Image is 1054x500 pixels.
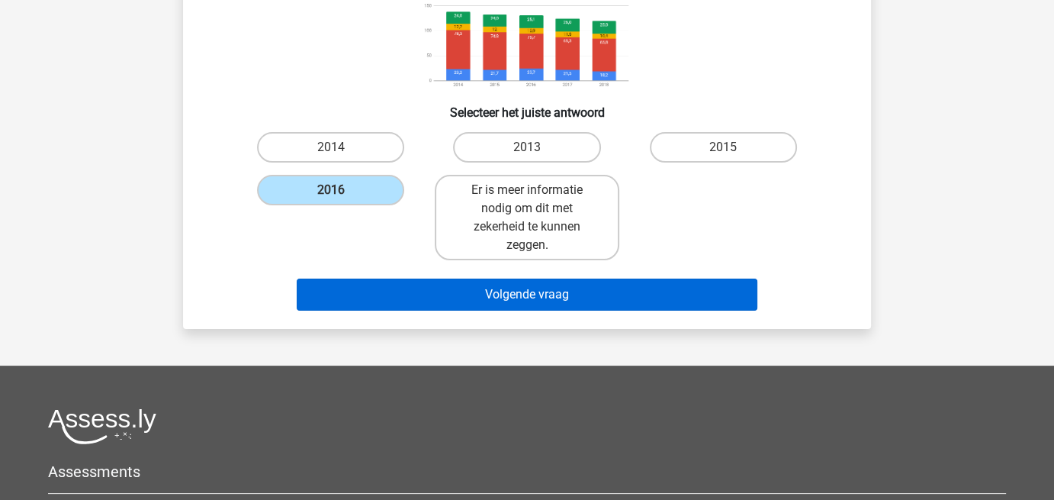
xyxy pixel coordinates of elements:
[257,132,404,163] label: 2014
[207,93,847,120] h6: Selecteer het juiste antwoord
[48,463,1006,481] h5: Assessments
[435,175,619,260] label: Er is meer informatie nodig om dit met zekerheid te kunnen zeggen.
[297,279,758,311] button: Volgende vraag
[650,132,797,163] label: 2015
[48,408,156,444] img: Assessly logo
[257,175,404,205] label: 2016
[453,132,600,163] label: 2013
